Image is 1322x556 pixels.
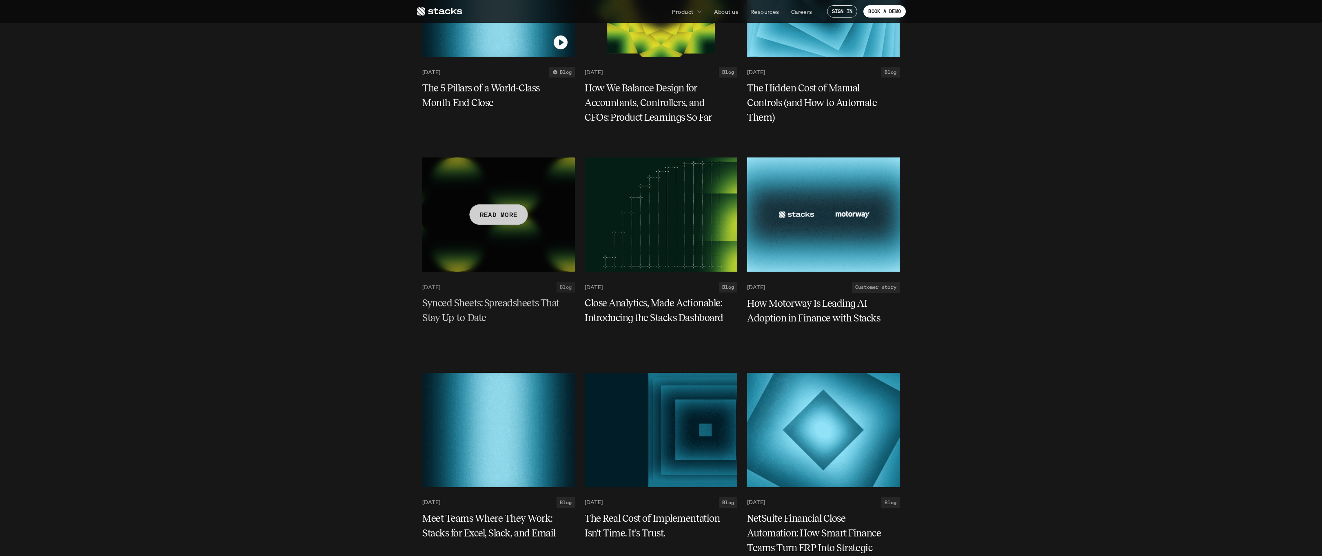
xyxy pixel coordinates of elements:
[747,499,765,506] p: [DATE]
[422,69,440,76] p: [DATE]
[585,511,728,540] h5: The Real Cost of Implementation Isn't Time. It's Trust.
[422,499,440,506] p: [DATE]
[747,296,890,326] h5: How Motorway Is Leading AI Adoption in Finance with Stacks
[422,511,575,540] a: Meet Teams Where They Work: Stacks for Excel, Slack, and Email
[585,511,737,540] a: The Real Cost of Implementation Isn't Time. It's Trust.
[885,500,896,505] h2: Blog
[560,284,572,290] h2: Blog
[422,296,575,326] a: Synced Sheets: Spreadsheets That Stay Up-to-Date
[122,37,157,43] a: Privacy Policy
[747,284,765,291] p: [DATE]
[747,497,900,508] a: [DATE]Blog
[560,500,572,505] h2: Blog
[560,69,572,75] h2: Blog
[885,69,896,75] h2: Blog
[422,497,575,508] a: [DATE]Blog
[747,296,900,326] a: How Motorway Is Leading AI Adoption in Finance with Stacks
[722,500,734,505] h2: Blog
[745,4,784,19] a: Resources
[722,284,734,290] h2: Blog
[747,67,900,78] a: [DATE]Blog
[672,7,694,16] p: Product
[750,7,779,16] p: Resources
[747,69,765,76] p: [DATE]
[422,157,575,272] a: READ MORE
[585,81,737,125] a: How We Balance Design for Accountants, Controllers, and CFOs: Product Learnings So Far
[786,4,817,19] a: Careers
[863,5,906,18] a: BOOK A DEMO
[791,7,812,16] p: Careers
[832,9,853,14] p: SIGN IN
[827,5,858,18] a: SIGN IN
[585,69,603,76] p: [DATE]
[585,296,737,326] a: Close Analytics, Made Actionable: Introducing the Stacks Dashboard
[585,282,737,292] a: [DATE]Blog
[422,282,575,292] a: [DATE]Blog
[422,511,565,540] h5: Meet Teams Where They Work: Stacks for Excel, Slack, and Email
[422,67,575,78] a: [DATE]Blog
[868,9,901,14] p: BOOK A DEMO
[585,497,737,508] a: [DATE]Blog
[422,296,565,326] h5: Synced Sheets: Spreadsheets That Stay Up-to-Date
[722,69,734,75] h2: Blog
[585,296,728,326] h5: Close Analytics, Made Actionable: Introducing the Stacks Dashboard
[422,81,565,110] h5: The 5 Pillars of a World-Class Month-End Close
[585,81,728,125] h5: How We Balance Design for Accountants, Controllers, and CFOs: Product Learnings So Far
[747,282,900,292] a: [DATE]Customer story
[709,4,743,19] a: About us
[422,81,575,110] a: The 5 Pillars of a World-Class Month-End Close
[422,284,440,291] p: [DATE]
[855,284,896,290] h2: Customer story
[480,209,518,221] p: READ MORE
[585,67,737,78] a: [DATE]Blog
[714,7,739,16] p: About us
[747,81,890,125] h5: The Hidden Cost of Manual Controls (and How to Automate Them)
[585,499,603,506] p: [DATE]
[747,81,900,125] a: The Hidden Cost of Manual Controls (and How to Automate Them)
[585,284,603,291] p: [DATE]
